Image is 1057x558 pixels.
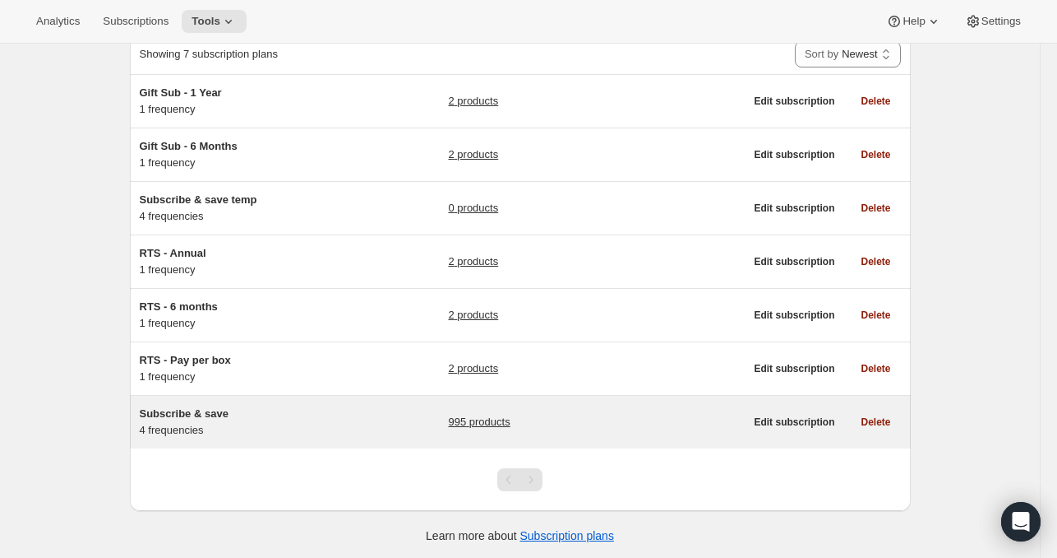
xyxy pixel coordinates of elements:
button: Subscriptions [93,10,178,33]
a: 995 products [448,414,510,430]
span: Gift Sub - 6 Months [140,140,238,152]
div: Open Intercom Messenger [1001,502,1041,542]
span: Edit subscription [754,202,834,215]
span: RTS - Annual [140,247,206,259]
span: Edit subscription [754,148,834,161]
div: 4 frequencies [140,192,345,225]
button: Edit subscription [744,357,844,380]
button: Analytics [26,10,90,33]
button: Help [876,10,951,33]
div: 1 frequency [140,245,345,278]
button: Delete [851,250,900,273]
span: Edit subscription [754,255,834,268]
button: Delete [851,304,900,327]
span: Delete [861,416,890,429]
span: Analytics [36,15,80,28]
span: Subscribe & save [140,407,228,420]
button: Delete [851,90,900,113]
span: Delete [861,255,890,268]
span: RTS - 6 months [140,300,218,313]
button: Edit subscription [744,304,844,327]
button: Edit subscription [744,250,844,273]
a: 2 products [448,307,498,323]
a: 0 products [448,200,498,216]
div: 4 frequencies [140,406,345,439]
span: Edit subscription [754,95,834,108]
div: 1 frequency [140,138,345,171]
div: 1 frequency [140,85,345,118]
a: 2 products [448,93,498,109]
span: Edit subscription [754,309,834,322]
span: Delete [861,309,890,322]
a: 2 products [448,146,498,163]
a: 2 products [448,253,498,270]
button: Tools [182,10,247,33]
button: Delete [851,357,900,380]
a: 2 products [448,360,498,377]
span: Settings [981,15,1021,28]
span: Edit subscription [754,416,834,429]
button: Edit subscription [744,411,844,434]
span: RTS - Pay per box [140,354,231,366]
span: Delete [861,95,890,108]
span: Gift Sub - 1 Year [140,86,222,99]
span: Subscribe & save temp [140,193,257,206]
nav: Pagination [497,468,542,491]
div: 1 frequency [140,352,345,385]
button: Delete [851,411,900,434]
span: Showing 7 subscription plans [140,48,278,60]
span: Delete [861,202,890,215]
span: Subscriptions [103,15,168,28]
span: Edit subscription [754,362,834,375]
button: Delete [851,143,900,166]
span: Delete [861,362,890,375]
button: Settings [955,10,1031,33]
button: Edit subscription [744,90,844,113]
button: Edit subscription [744,197,844,220]
span: Delete [861,148,890,161]
p: Learn more about [426,528,614,544]
span: Help [902,15,925,28]
a: Subscription plans [520,529,614,542]
div: 1 frequency [140,299,345,332]
button: Delete [851,197,900,220]
button: Edit subscription [744,143,844,166]
span: Tools [192,15,220,28]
